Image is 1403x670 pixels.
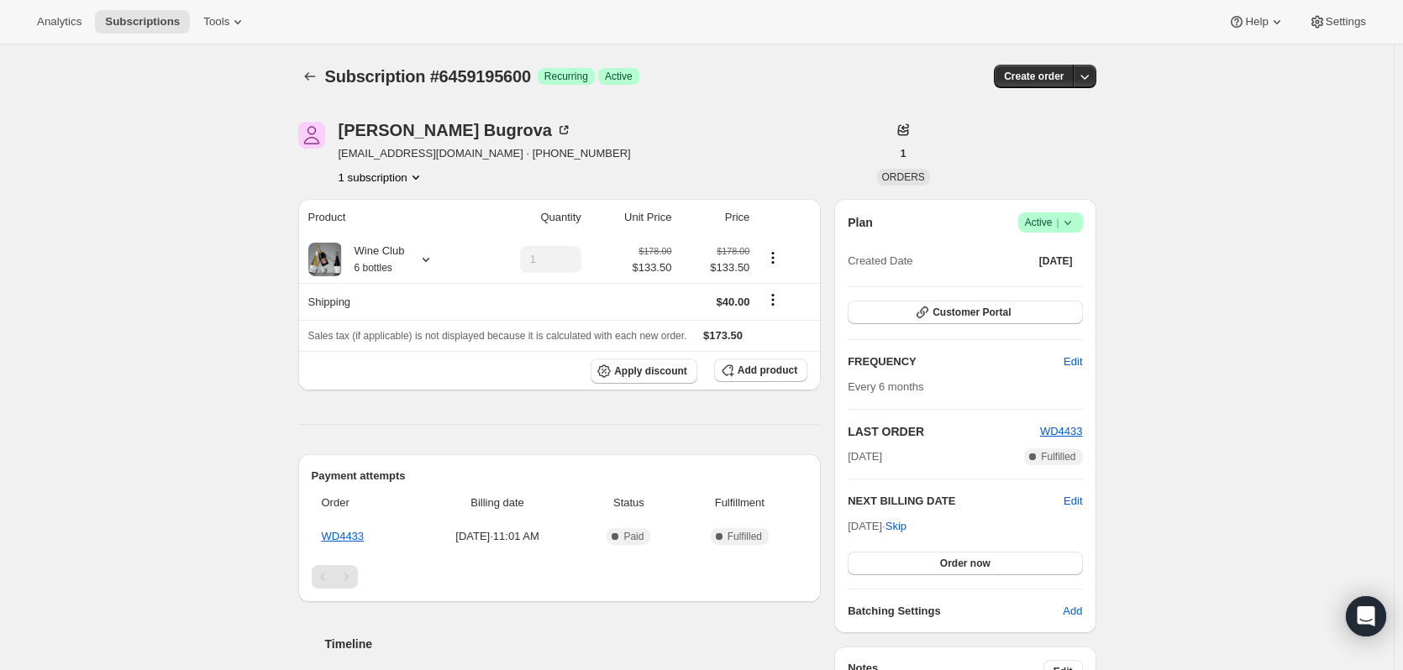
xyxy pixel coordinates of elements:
span: Paid [623,530,644,543]
h2: Payment attempts [312,468,808,484]
div: Open Intercom Messenger [1346,596,1386,636]
button: Product actions [339,169,424,186]
button: Tools [193,10,256,34]
span: Status [586,495,671,511]
span: Edit [1064,353,1082,370]
span: Customer Portal [933,306,1011,319]
span: Create order [1004,70,1064,83]
span: [DATE] [1039,254,1073,268]
button: Apply discount [591,359,697,384]
button: 1 [891,142,917,165]
span: [DATE] [848,448,882,465]
span: Active [1025,214,1076,231]
h2: Plan [848,214,873,231]
div: [PERSON_NAME] Bugrova [339,122,572,139]
button: Subscriptions [298,65,322,88]
span: Fulfilled [728,530,762,543]
button: [DATE] [1029,249,1083,273]
button: Edit [1064,493,1082,510]
h2: NEXT BILLING DATE [848,493,1064,510]
span: Recurring [544,70,588,83]
span: Help [1245,15,1268,29]
span: Billing date [419,495,576,511]
span: [DATE] · [848,520,906,532]
button: Create order [994,65,1074,88]
button: Add [1053,598,1092,625]
th: Product [298,199,474,236]
span: Add product [738,364,797,377]
button: Skip [875,513,917,540]
nav: Pagination [312,565,808,589]
button: Product actions [759,249,786,267]
th: Quantity [474,199,586,236]
span: Add [1063,603,1082,620]
button: Subscriptions [95,10,190,34]
span: Subscriptions [105,15,180,29]
h6: Batching Settings [848,603,1063,620]
button: Edit [1054,348,1092,375]
th: Order [312,484,414,521]
h2: FREQUENCY [848,353,1064,370]
span: ORDERS [882,171,925,183]
button: WD4433 [1040,423,1083,440]
th: Price [676,199,754,236]
button: Settings [1299,10,1376,34]
button: Shipping actions [759,291,786,309]
a: WD4433 [322,530,365,542]
th: Shipping [298,283,474,320]
span: 1 [901,147,906,160]
span: Created Date [848,253,912,270]
h2: LAST ORDER [848,423,1040,440]
div: Wine Club [342,243,405,276]
button: Customer Portal [848,301,1082,324]
span: Every 6 months [848,380,923,393]
span: Fulfillment [681,495,797,511]
span: Order now [940,557,991,570]
span: Active [605,70,633,83]
span: Settings [1326,15,1366,29]
span: [EMAIL_ADDRESS][DOMAIN_NAME] · [PHONE_NUMBER] [339,145,631,162]
button: Add product [714,359,807,382]
span: $133.50 [632,259,671,276]
button: Help [1218,10,1295,34]
span: Apply discount [614,364,687,378]
small: 6 bottles [355,262,392,274]
span: Alexandra Bugrova [298,122,325,149]
span: $133.50 [681,259,749,276]
span: Fulfilled [1041,450,1075,463]
small: $178.00 [638,246,671,256]
span: Sales tax (if applicable) is not displayed because it is calculated with each new order. [308,330,687,342]
a: WD4433 [1040,425,1083,437]
small: $178.00 [717,246,749,256]
span: | [1056,216,1059,229]
span: Skip [885,518,906,535]
span: [DATE] · 11:01 AM [419,528,576,545]
span: Analytics [37,15,81,29]
span: $173.50 [703,329,743,342]
h2: Timeline [325,636,822,652]
button: Analytics [27,10,92,34]
span: Subscription #6459195600 [325,67,531,86]
span: Tools [203,15,229,29]
th: Unit Price [586,199,677,236]
span: $40.00 [717,296,750,308]
img: product img [308,243,342,276]
button: Order now [848,552,1082,575]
